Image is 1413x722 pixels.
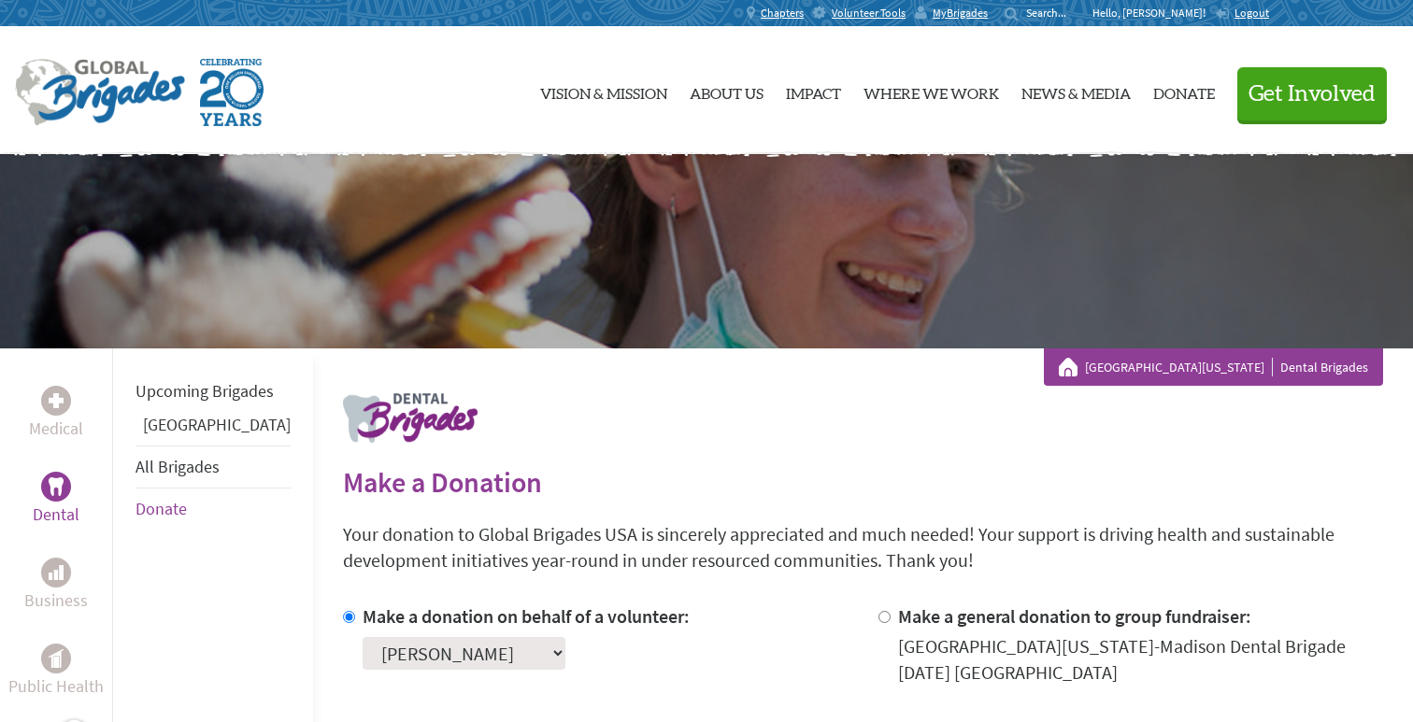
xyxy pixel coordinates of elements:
li: Donate [136,488,291,530]
label: Make a donation on behalf of a volunteer: [363,604,690,628]
a: BusinessBusiness [24,558,88,614]
a: DentalDental [33,472,79,528]
p: Your donation to Global Brigades USA is sincerely appreciated and much needed! Your support is dr... [343,521,1383,573]
a: Upcoming Brigades [136,380,274,402]
a: Public HealthPublic Health [8,644,104,700]
a: All Brigades [136,456,220,477]
div: Dental Brigades [1059,358,1368,376]
a: Where We Work [863,42,999,139]
label: Make a general donation to group fundraiser: [898,604,1251,628]
a: [GEOGRAPHIC_DATA] [143,414,291,435]
span: Chapters [761,6,804,21]
div: Dental [41,472,71,502]
a: About Us [690,42,764,139]
p: Public Health [8,673,104,700]
a: [GEOGRAPHIC_DATA][US_STATE] [1085,358,1273,376]
li: Upcoming Brigades [136,371,291,412]
img: Business [49,565,64,580]
img: Medical [49,393,64,408]
img: Global Brigades Celebrating 20 Years [200,59,264,126]
div: [GEOGRAPHIC_DATA][US_STATE]-Madison Dental Brigade [DATE] [GEOGRAPHIC_DATA] [898,633,1384,686]
span: MyBrigades [933,6,988,21]
span: Volunteer Tools [832,6,906,21]
p: Hello, [PERSON_NAME]! [1092,6,1215,21]
a: Vision & Mission [540,42,667,139]
a: News & Media [1021,42,1131,139]
input: Search... [1026,6,1079,20]
div: Medical [41,386,71,416]
img: Public Health [49,649,64,668]
img: logo-dental.png [343,393,478,443]
li: All Brigades [136,446,291,488]
div: Business [41,558,71,588]
p: Business [24,588,88,614]
img: Dental [49,477,64,495]
h2: Make a Donation [343,465,1383,499]
a: Donate [136,498,187,519]
img: Global Brigades Logo [15,59,185,126]
a: Impact [786,42,841,139]
p: Medical [29,416,83,442]
p: Dental [33,502,79,528]
span: Get Involved [1249,83,1376,106]
li: Guatemala [136,412,291,446]
a: MedicalMedical [29,386,83,442]
span: Logout [1235,6,1269,20]
a: Logout [1215,6,1269,21]
button: Get Involved [1237,67,1387,120]
a: Donate [1153,42,1215,139]
div: Public Health [41,644,71,673]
